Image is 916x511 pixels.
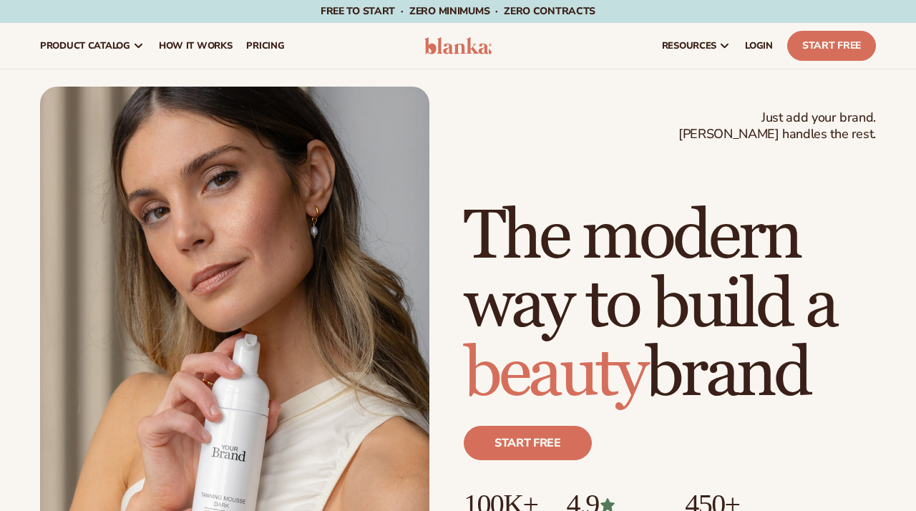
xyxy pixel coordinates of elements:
img: logo [424,37,492,54]
a: pricing [239,23,291,69]
span: LOGIN [745,40,773,52]
a: Start free [464,426,592,460]
span: product catalog [40,40,130,52]
a: product catalog [33,23,152,69]
span: How It Works [159,40,233,52]
a: How It Works [152,23,240,69]
a: Start Free [787,31,876,61]
span: pricing [246,40,284,52]
h1: The modern way to build a brand [464,203,876,409]
a: LOGIN [738,23,780,69]
span: Just add your brand. [PERSON_NAME] handles the rest. [678,109,876,143]
a: resources [655,23,738,69]
span: beauty [464,332,645,416]
span: resources [662,40,716,52]
span: Free to start · ZERO minimums · ZERO contracts [321,4,595,18]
